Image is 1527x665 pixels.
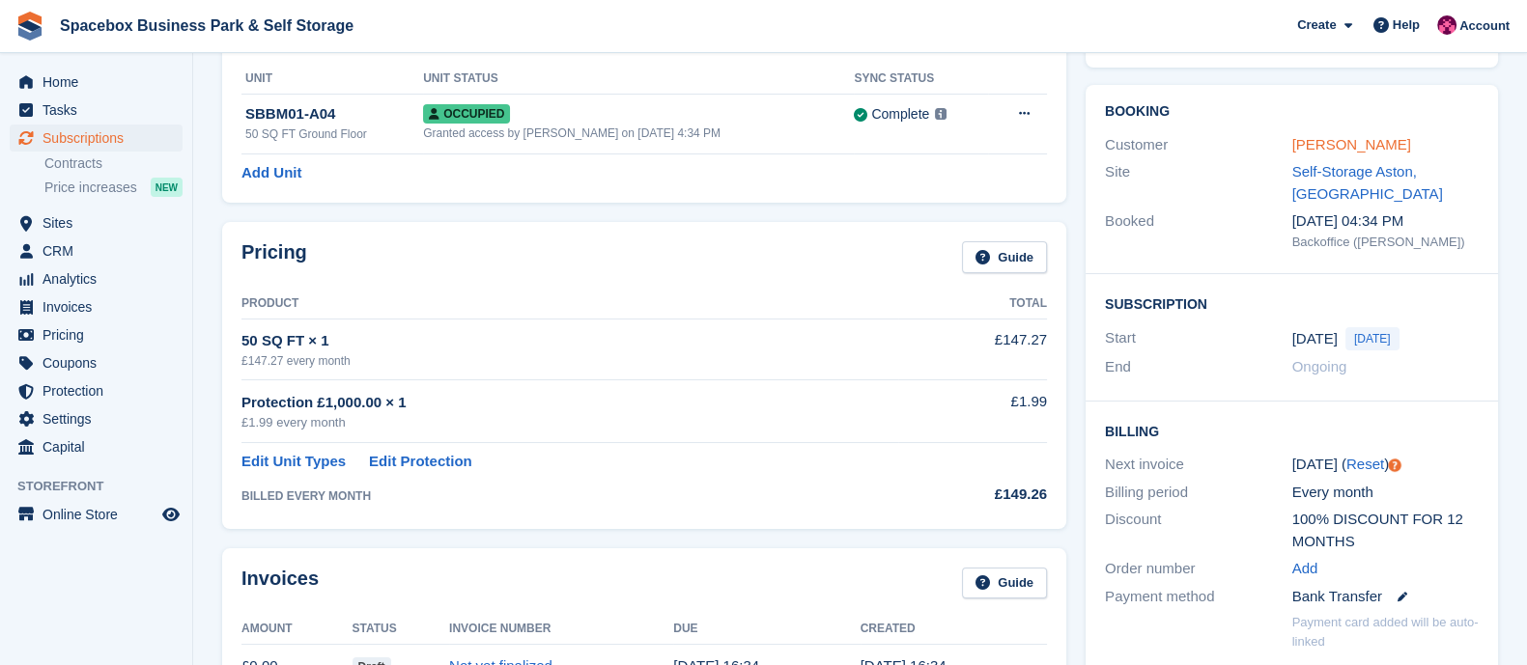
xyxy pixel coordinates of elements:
[1292,210,1480,233] div: [DATE] 04:34 PM
[1292,586,1480,608] div: Bank Transfer
[10,293,183,320] a: menu
[241,330,898,352] div: 50 SQ FT × 1
[241,162,301,184] a: Add Unit
[44,177,183,198] a: Price increases NEW
[10,433,183,460] a: menu
[1292,328,1338,350] time: 2025-08-12 00:00:00 UTC
[962,241,1047,273] a: Guide
[151,178,183,197] div: NEW
[42,377,158,404] span: Protection
[898,380,1047,443] td: £1.99
[10,377,183,404] a: menu
[1393,15,1420,35] span: Help
[52,10,361,42] a: Spacebox Business Park & Self Storage
[42,433,158,460] span: Capital
[17,477,192,496] span: Storefront
[10,321,183,348] a: menu
[10,125,183,152] a: menu
[245,103,423,125] div: SBBM01-A04
[1105,104,1479,120] h2: Booking
[1105,134,1292,156] div: Customer
[1105,210,1292,251] div: Booked
[854,64,988,95] th: Sync Status
[449,614,673,645] th: Invoice Number
[44,179,137,197] span: Price increases
[241,614,353,645] th: Amount
[898,319,1047,379] td: £147.27
[10,237,183,264] a: menu
[10,501,183,528] a: menu
[10,349,183,376] a: menu
[1105,586,1292,608] div: Payment method
[1105,454,1292,476] div: Next invoice
[42,237,158,264] span: CRM
[1105,482,1292,504] div: Billing period
[1292,358,1347,374] span: Ongoing
[42,265,158,292] span: Analytics
[898,289,1047,319] th: Total
[369,451,472,473] a: Edit Protection
[241,413,898,432] div: £1.99 every month
[42,349,158,376] span: Coupons
[241,451,346,473] a: Edit Unit Types
[42,97,158,124] span: Tasks
[1437,15,1456,35] img: Avishka Chauhan
[42,293,158,320] span: Invoices
[673,614,860,645] th: Due
[241,487,898,505] div: BILLED EVERY MONTH
[353,614,450,645] th: Status
[10,97,183,124] a: menu
[241,64,423,95] th: Unit
[935,108,947,120] img: icon-info-grey-7440780725fd019a000dd9b08b2336e03edf1995a4989e88bcd33f0948082b44.svg
[1345,327,1400,350] span: [DATE]
[898,484,1047,506] div: £149.26
[1292,509,1480,552] div: 100% DISCOUNT FOR 12 MONTHS
[159,503,183,526] a: Preview store
[15,12,44,41] img: stora-icon-8386f47178a22dfd0bd8f6a31ec36ba5ce8667c1dd55bd0f319d3a0aa187defe.svg
[1346,456,1384,472] a: Reset
[1105,421,1479,440] h2: Billing
[1292,233,1480,252] div: Backoffice ([PERSON_NAME])
[241,241,307,273] h2: Pricing
[861,614,1047,645] th: Created
[1105,293,1479,313] h2: Subscription
[44,154,183,173] a: Contracts
[42,321,158,348] span: Pricing
[1292,163,1443,202] a: Self-Storage Aston, [GEOGRAPHIC_DATA]
[1105,509,1292,552] div: Discount
[1292,136,1411,152] a: [PERSON_NAME]
[10,69,183,96] a: menu
[1297,15,1336,35] span: Create
[10,265,183,292] a: menu
[423,104,510,124] span: Occupied
[10,405,183,432] a: menu
[1459,16,1510,36] span: Account
[962,568,1047,599] a: Guide
[241,352,898,370] div: £147.27 every month
[241,392,898,414] div: Protection £1,000.00 × 1
[1105,327,1292,350] div: Start
[1292,482,1480,504] div: Every month
[1105,558,1292,580] div: Order number
[10,209,183,236] a: menu
[1105,356,1292,378] div: End
[42,405,158,432] span: Settings
[245,125,423,143] div: 50 SQ FT Ground Floor
[42,125,158,152] span: Subscriptions
[871,104,929,125] div: Complete
[1386,457,1403,474] div: Tooltip anchor
[42,209,158,236] span: Sites
[241,568,319,599] h2: Invoices
[42,69,158,96] span: Home
[1292,558,1318,580] a: Add
[241,289,898,319] th: Product
[423,64,854,95] th: Unit Status
[42,501,158,528] span: Online Store
[1292,613,1480,651] p: Payment card added will be auto-linked
[423,125,854,142] div: Granted access by [PERSON_NAME] on [DATE] 4:34 PM
[1105,161,1292,205] div: Site
[1292,454,1480,476] div: [DATE] ( )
